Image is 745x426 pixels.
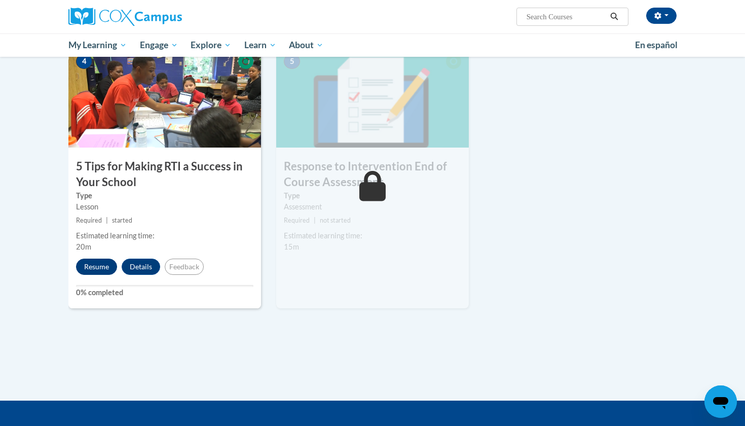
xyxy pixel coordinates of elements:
[607,11,622,23] button: Search
[76,190,253,201] label: Type
[284,230,461,241] div: Estimated learning time:
[276,159,469,190] h3: Response to Intervention End of Course Assessment
[106,217,108,224] span: |
[68,46,261,148] img: Course Image
[133,33,184,57] a: Engage
[320,217,351,224] span: not started
[289,39,323,51] span: About
[704,385,737,418] iframe: Button to launch messaging window
[284,201,461,212] div: Assessment
[68,39,127,51] span: My Learning
[76,259,117,275] button: Resume
[112,217,132,224] span: started
[284,217,310,224] span: Required
[244,39,276,51] span: Learn
[76,230,253,241] div: Estimated learning time:
[314,217,316,224] span: |
[238,33,283,57] a: Learn
[122,259,160,275] button: Details
[62,33,133,57] a: My Learning
[76,54,92,69] span: 4
[283,33,330,57] a: About
[53,33,692,57] div: Main menu
[276,46,469,148] img: Course Image
[628,34,684,56] a: En español
[191,39,231,51] span: Explore
[68,8,261,26] a: Cox Campus
[68,159,261,190] h3: 5 Tips for Making RTI a Success in Your School
[184,33,238,57] a: Explore
[140,39,178,51] span: Engage
[526,11,607,23] input: Search Courses
[76,287,253,298] label: 0% completed
[284,190,461,201] label: Type
[646,8,677,24] button: Account Settings
[284,242,299,251] span: 15m
[68,8,182,26] img: Cox Campus
[165,259,204,275] button: Feedback
[635,40,678,50] span: En español
[76,217,102,224] span: Required
[76,201,253,212] div: Lesson
[76,242,91,251] span: 20m
[284,54,300,69] span: 5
